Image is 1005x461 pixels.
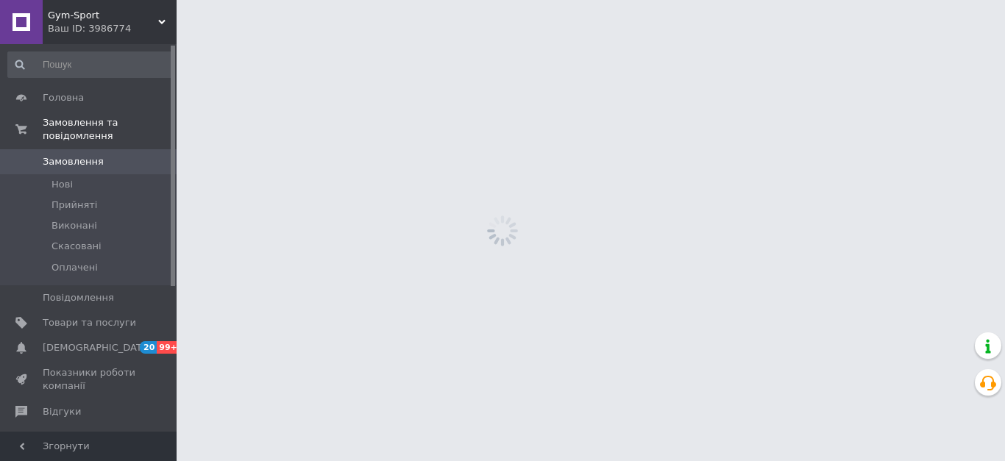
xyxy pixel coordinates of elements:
span: 99+ [157,341,181,354]
span: 20 [140,341,157,354]
span: Замовлення та повідомлення [43,116,177,143]
span: Скасовані [52,240,102,253]
span: Головна [43,91,84,104]
span: Нові [52,178,73,191]
span: Відгуки [43,405,81,418]
span: Повідомлення [43,291,114,304]
span: Покупці [43,430,82,443]
span: Прийняті [52,199,97,212]
span: Замовлення [43,155,104,168]
span: Оплачені [52,261,98,274]
input: Пошук [7,51,174,78]
span: Виконані [52,219,97,232]
div: Ваш ID: 3986774 [48,22,177,35]
span: Gym-Sport [48,9,158,22]
span: Показники роботи компанії [43,366,136,393]
span: Товари та послуги [43,316,136,329]
span: [DEMOGRAPHIC_DATA] [43,341,152,354]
